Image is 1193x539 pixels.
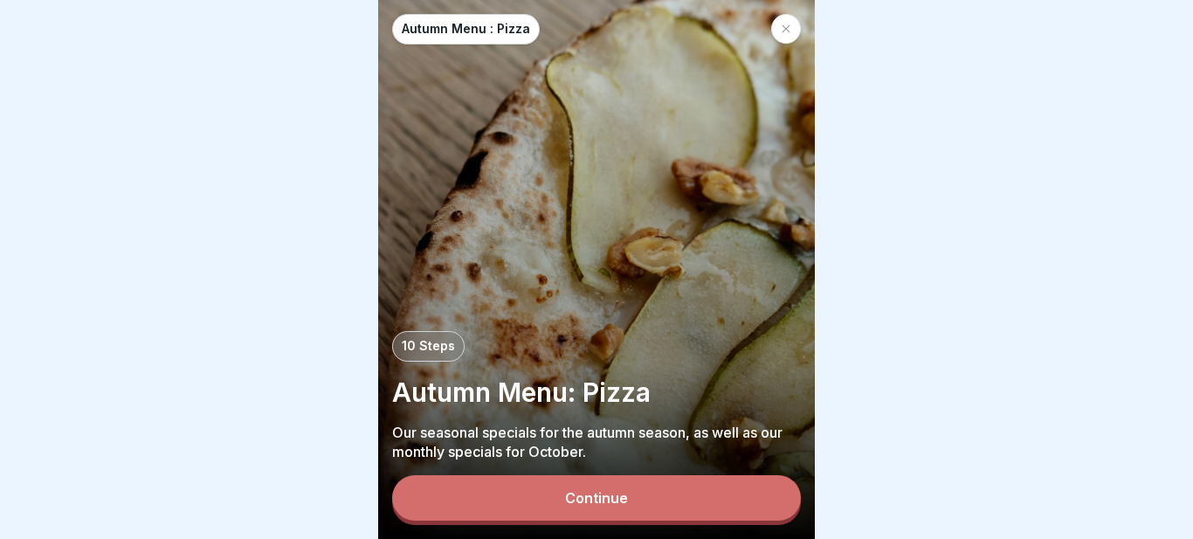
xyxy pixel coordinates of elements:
[392,376,801,409] p: Autumn Menu: Pizza
[565,490,628,506] div: Continue
[392,423,801,461] p: Our seasonal specials for the autumn season, as well as our monthly specials for October.
[402,22,530,37] p: Autumn Menu : Pizza
[392,475,801,521] button: Continue
[402,339,455,354] p: 10 Steps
